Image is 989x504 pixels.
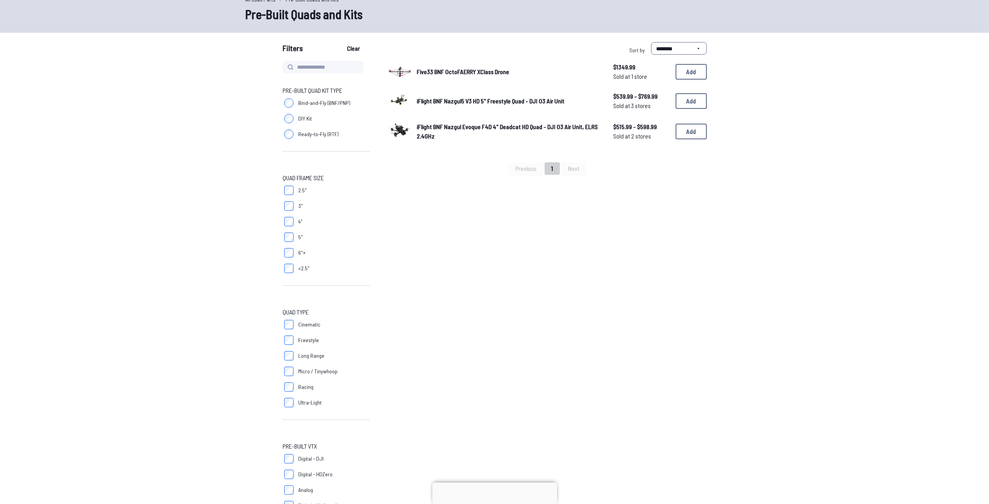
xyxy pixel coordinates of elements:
select: Sort by [651,42,707,55]
a: iFlight BNF Nazgul5 V3 HD 5" Freestyle Quad - DJI O3 Air Unit [417,96,601,106]
input: 3" [284,201,294,211]
span: Freestyle [298,336,319,344]
img: image [389,119,410,141]
input: Digital - DJI [284,454,294,463]
input: 4" [284,217,294,226]
input: <2.5" [284,264,294,273]
span: Bind-and-Fly (BNF/PNP) [298,99,350,107]
a: image [389,89,410,113]
span: Long Range [298,352,324,360]
a: Five33 BNF OctoFAERRY XClass Drone [417,67,601,76]
h1: Pre-Built Quads and Kits [245,5,744,23]
span: Ready-to-Fly (RTF) [298,130,338,138]
span: Pre-Built VTX [283,442,317,451]
a: image [389,119,410,144]
span: 4" [298,218,303,225]
span: Digital - DJI [298,455,324,463]
button: 1 [545,162,560,175]
span: $1349.99 [613,62,669,72]
a: iFlight BNF Nazgul Evoque F4D 4" Deadcat HD Quad - DJI O3 Air Unit, ELRS 2.4GHz [417,122,601,141]
input: Ultra-Light [284,398,294,407]
span: Micro / Tinywhoop [298,367,338,375]
span: Quad Type [283,307,309,317]
input: Ready-to-Fly (RTF) [284,130,294,139]
span: $515.99 - $598.99 [613,122,669,131]
span: Filters [283,42,303,58]
input: DIY Kit [284,114,294,123]
input: Micro / Tinywhoop [284,367,294,376]
input: Digital - HDZero [284,470,294,479]
iframe: Advertisement [432,483,557,502]
button: Add [676,64,707,80]
span: Digital - HDZero [298,470,333,478]
span: iFlight BNF Nazgul Evoque F4D 4" Deadcat HD Quad - DJI O3 Air Unit, ELRS 2.4GHz [417,123,598,140]
span: Sold at 3 stores [613,101,669,110]
span: Pre-Built Quad Kit Type [283,86,342,95]
span: Ultra-Light [298,399,322,406]
input: Racing [284,382,294,392]
input: 6"+ [284,248,294,257]
span: DIY Kit [298,115,312,122]
input: Cinematic [284,320,294,329]
span: Sold at 2 stores [613,131,669,141]
span: 3" [298,202,303,210]
input: 5" [284,232,294,242]
span: 2.5" [298,186,307,194]
span: Quad Frame Size [283,173,324,183]
a: image [389,61,410,83]
input: Freestyle [284,335,294,345]
span: 5" [298,233,303,241]
span: Sold at 1 store [613,72,669,81]
span: Sort by [629,47,645,53]
button: Clear [340,42,366,55]
span: iFlight BNF Nazgul5 V3 HD 5" Freestyle Quad - DJI O3 Air Unit [417,97,564,105]
input: Long Range [284,351,294,360]
img: image [389,89,410,111]
img: image [389,67,410,77]
span: Cinematic [298,321,320,328]
input: 2.5" [284,186,294,195]
button: Add [676,124,707,139]
input: Analog [284,485,294,495]
span: Five33 BNF OctoFAERRY XClass Drone [417,68,509,75]
span: 6"+ [298,249,306,257]
span: $539.99 - $769.99 [613,92,669,101]
input: Bind-and-Fly (BNF/PNP) [284,98,294,108]
span: <2.5" [298,264,310,272]
span: Racing [298,383,313,391]
button: Add [676,93,707,109]
span: Analog [298,486,313,494]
